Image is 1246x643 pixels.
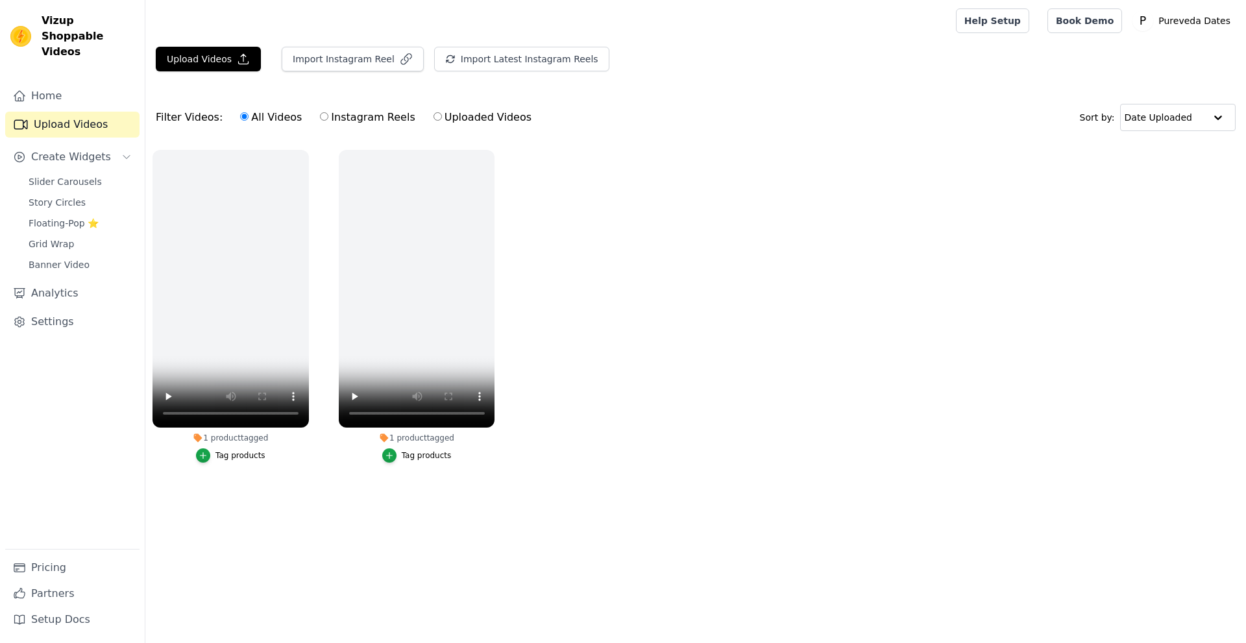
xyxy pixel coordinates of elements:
[402,450,452,461] div: Tag products
[319,109,415,126] label: Instagram Reels
[434,47,609,71] button: Import Latest Instagram Reels
[5,581,140,607] a: Partners
[433,109,532,126] label: Uploaded Videos
[5,144,140,170] button: Create Widgets
[1140,14,1146,27] text: P
[42,13,134,60] span: Vizup Shoppable Videos
[5,112,140,138] a: Upload Videos
[29,237,74,250] span: Grid Wrap
[1153,9,1236,32] p: Pureveda Dates
[156,47,261,71] button: Upload Videos
[5,83,140,109] a: Home
[339,433,495,443] div: 1 product tagged
[1080,104,1236,131] div: Sort by:
[29,217,99,230] span: Floating-Pop ⭐
[1132,9,1236,32] button: P Pureveda Dates
[240,112,249,121] input: All Videos
[31,149,111,165] span: Create Widgets
[21,193,140,212] a: Story Circles
[320,112,328,121] input: Instagram Reels
[382,448,452,463] button: Tag products
[1047,8,1122,33] a: Book Demo
[282,47,424,71] button: Import Instagram Reel
[5,555,140,581] a: Pricing
[29,258,90,271] span: Banner Video
[10,26,31,47] img: Vizup
[21,214,140,232] a: Floating-Pop ⭐
[434,112,442,121] input: Uploaded Videos
[239,109,302,126] label: All Videos
[29,175,102,188] span: Slider Carousels
[5,280,140,306] a: Analytics
[956,8,1029,33] a: Help Setup
[5,607,140,633] a: Setup Docs
[29,196,86,209] span: Story Circles
[215,450,265,461] div: Tag products
[156,103,539,132] div: Filter Videos:
[5,309,140,335] a: Settings
[196,448,265,463] button: Tag products
[153,433,309,443] div: 1 product tagged
[21,173,140,191] a: Slider Carousels
[21,256,140,274] a: Banner Video
[21,235,140,253] a: Grid Wrap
